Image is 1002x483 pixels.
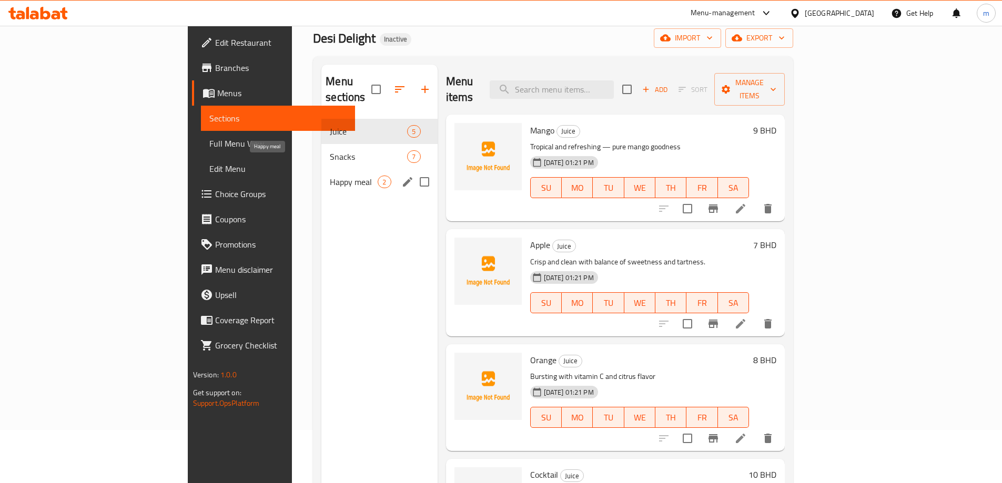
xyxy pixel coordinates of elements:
span: Manage items [723,76,776,102]
span: Juice [553,240,575,252]
span: 7 [408,152,420,162]
span: Choice Groups [215,188,347,200]
button: WE [624,177,655,198]
span: WE [629,295,651,311]
button: SA [718,292,749,313]
h6: 9 BHD [753,123,776,138]
div: Juice [552,240,576,252]
button: edit [400,174,416,190]
span: SU [535,410,558,425]
span: FR [691,410,713,425]
span: [DATE] 01:21 PM [540,158,598,168]
p: Bursting with vitamin C and citrus flavor [530,370,750,383]
button: FR [686,407,717,428]
button: import [654,28,721,48]
button: WE [624,407,655,428]
button: delete [755,426,781,451]
span: [DATE] 01:21 PM [540,273,598,283]
nav: Menu sections [321,115,437,199]
button: SA [718,407,749,428]
span: Happy meal [330,176,378,188]
div: Menu-management [691,7,755,19]
span: 5 [408,127,420,137]
button: FR [686,292,717,313]
button: SU [530,177,562,198]
button: Add [638,81,672,98]
span: Juice [561,470,583,482]
h6: 7 BHD [753,238,776,252]
span: Edit Restaurant [215,36,347,49]
span: Upsell [215,289,347,301]
button: Manage items [714,73,785,106]
a: Edit Restaurant [192,30,355,55]
span: FR [691,180,713,196]
a: Edit menu item [734,202,747,215]
span: export [734,32,785,45]
img: Apple [454,238,522,305]
div: Juice [330,125,407,138]
span: Grocery Checklist [215,339,347,352]
button: TU [593,177,624,198]
a: Full Menu View [201,131,355,156]
span: 1.0.0 [220,368,237,382]
span: Juice [559,355,582,367]
div: Juice5 [321,119,437,144]
span: 2 [378,177,390,187]
a: Promotions [192,232,355,257]
button: Branch-specific-item [701,311,726,336]
span: Version: [193,368,219,382]
input: search [490,80,614,99]
div: items [407,150,420,163]
span: SU [535,295,558,311]
span: TU [597,180,620,196]
button: Add section [412,77,438,102]
a: Edit menu item [734,317,747,330]
div: Happy meal2edit [321,169,437,194]
button: delete [755,311,781,336]
span: WE [629,180,651,196]
span: Coupons [215,213,347,225]
button: TU [593,407,624,428]
button: export [725,28,793,48]
a: Choice Groups [192,181,355,207]
span: Edit Menu [209,162,347,175]
button: MO [562,407,593,428]
span: Apple [530,237,550,253]
span: Select to update [676,427,699,449]
span: Select all sections [365,78,387,100]
button: SA [718,177,749,198]
span: Select section [616,78,638,100]
span: [DATE] 01:21 PM [540,387,598,397]
span: Sections [209,112,347,125]
span: Sort sections [387,77,412,102]
button: WE [624,292,655,313]
span: MO [566,295,589,311]
button: TH [655,292,686,313]
span: TH [660,410,682,425]
div: Snacks7 [321,144,437,169]
button: TU [593,292,624,313]
a: Edit menu item [734,432,747,445]
button: TH [655,177,686,198]
span: SA [722,180,745,196]
button: Branch-specific-item [701,426,726,451]
span: m [983,7,989,19]
span: Menu disclaimer [215,263,347,276]
button: delete [755,196,781,221]
span: Snacks [330,150,407,163]
span: MO [566,180,589,196]
div: Juice [556,125,580,138]
div: Juice [559,355,582,367]
span: Get support on: [193,386,241,399]
span: TH [660,180,682,196]
span: TH [660,295,682,311]
span: Select to update [676,313,699,335]
span: Promotions [215,238,347,251]
span: TU [597,295,620,311]
span: Coverage Report [215,314,347,326]
a: Grocery Checklist [192,333,355,358]
a: Menu disclaimer [192,257,355,282]
button: SU [530,407,562,428]
p: Crisp and clean with balance of sweetness and tartness. [530,255,750,269]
